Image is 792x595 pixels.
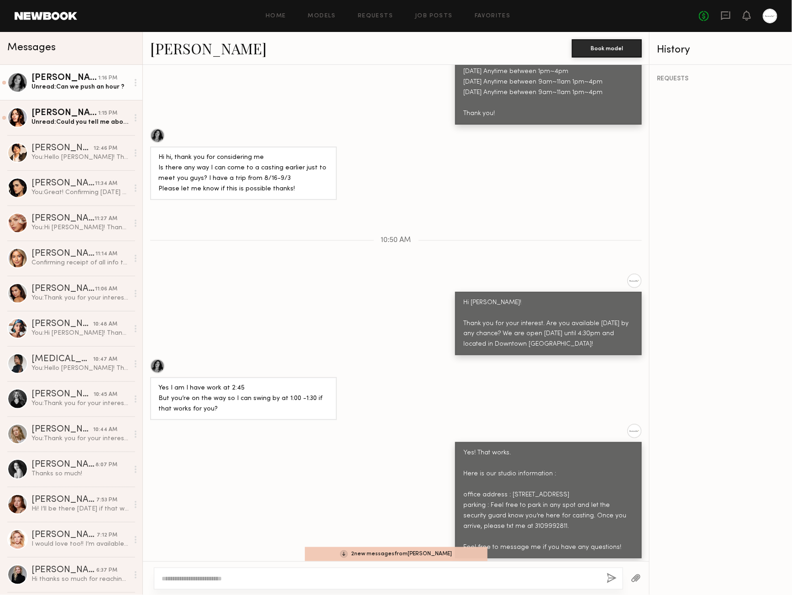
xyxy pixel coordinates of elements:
[95,285,117,294] div: 11:06 AM
[31,495,96,505] div: [PERSON_NAME]
[415,13,453,19] a: Job Posts
[93,355,117,364] div: 10:47 AM
[98,74,117,83] div: 1:16 PM
[572,39,642,58] button: Book model
[150,38,267,58] a: [PERSON_NAME]
[31,469,129,478] div: Thanks so much!
[31,188,129,197] div: You: Great! Confirming [DATE] 3:00pm and here is our studio information : office address : [STREE...
[96,566,117,575] div: 6:37 PM
[305,547,488,561] div: 2 new message s from [PERSON_NAME]
[95,461,117,469] div: 8:07 PM
[158,383,329,415] div: Yes I am I have work at 2:45 But you’re on the way so I can swing by at 1:00 -1:30 if that works ...
[31,320,93,329] div: [PERSON_NAME]
[31,531,97,540] div: [PERSON_NAME]
[31,294,129,302] div: You: Thank you for your interest! Alright. [DATE] 10am and here is our studio information : offic...
[93,426,117,434] div: 10:44 AM
[7,42,56,53] span: Messages
[31,214,94,223] div: [PERSON_NAME]
[31,355,93,364] div: [MEDICAL_DATA][PERSON_NAME]
[31,109,98,118] div: [PERSON_NAME]
[31,249,95,258] div: [PERSON_NAME]
[31,83,129,91] div: Unread: Can we push an hour ?
[31,425,93,434] div: [PERSON_NAME]
[266,13,286,19] a: Home
[31,540,129,548] div: I would love too!! I’m available [DATE] between 9-11. If it works for you guys I’ll be there at 1...
[96,496,117,505] div: 7:53 PM
[31,575,129,584] div: Hi thanks so much for reaching out! I’m not available for casting due to my schedule, but happy t...
[94,144,117,153] div: 12:46 PM
[31,153,129,162] div: You: Hello [PERSON_NAME]! Thank you for your interest. Feel free to let me know what time you’d l...
[463,448,634,553] div: Yes! That works. Here is our studio information : office address : [STREET_ADDRESS] parking : Fee...
[31,434,129,443] div: You: Thank you for your interest! Just to confirm—your rate is $175 per hour or $1,400 per day, c...
[381,237,411,244] span: 10:50 AM
[93,320,117,329] div: 10:48 AM
[98,109,117,118] div: 1:15 PM
[358,13,393,19] a: Requests
[94,390,117,399] div: 10:45 AM
[657,45,785,55] div: History
[463,298,634,350] div: Hi [PERSON_NAME]! Thank you for your interest. Are you available [DATE] by any chance? We are ope...
[97,531,117,540] div: 7:12 PM
[31,258,129,267] div: Confirming receipt of all info thank you and look forward to meeting you next week!
[31,329,129,337] div: You: Hi [PERSON_NAME]! Thank you for your interest. Would [DATE] 10am work for casting? :)
[31,505,129,513] div: Hi! I’ll be there [DATE] if that works still. Thank you!
[31,223,129,232] div: You: Hi [PERSON_NAME]! Thank you for your interest. Just to confirm—according to the platform, yo...
[308,13,336,19] a: Models
[95,179,117,188] div: 11:34 AM
[31,364,129,373] div: You: Hello [PERSON_NAME]! Thank you for your interest. Would [DATE] 9am work for casting? :)
[31,118,129,126] div: Unread: Could you tell me about the rate for the project?
[572,44,642,52] a: Book model
[475,13,511,19] a: Favorites
[31,74,98,83] div: [PERSON_NAME]
[94,215,117,223] div: 11:27 AM
[31,460,95,469] div: [PERSON_NAME]
[95,250,117,258] div: 11:14 AM
[31,399,129,408] div: You: Thank you for your interest! Just to confirm—your rate is $325 per hour or $2250 per day, co...
[657,76,785,82] div: REQUESTS
[31,179,95,188] div: [PERSON_NAME]
[31,390,94,399] div: [PERSON_NAME]
[31,566,96,575] div: [PERSON_NAME]
[31,144,94,153] div: [PERSON_NAME]
[158,153,329,195] div: Hi hi, thank you for considering me Is there any way I can come to a casting earlier just to meet...
[31,284,95,294] div: [PERSON_NAME]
